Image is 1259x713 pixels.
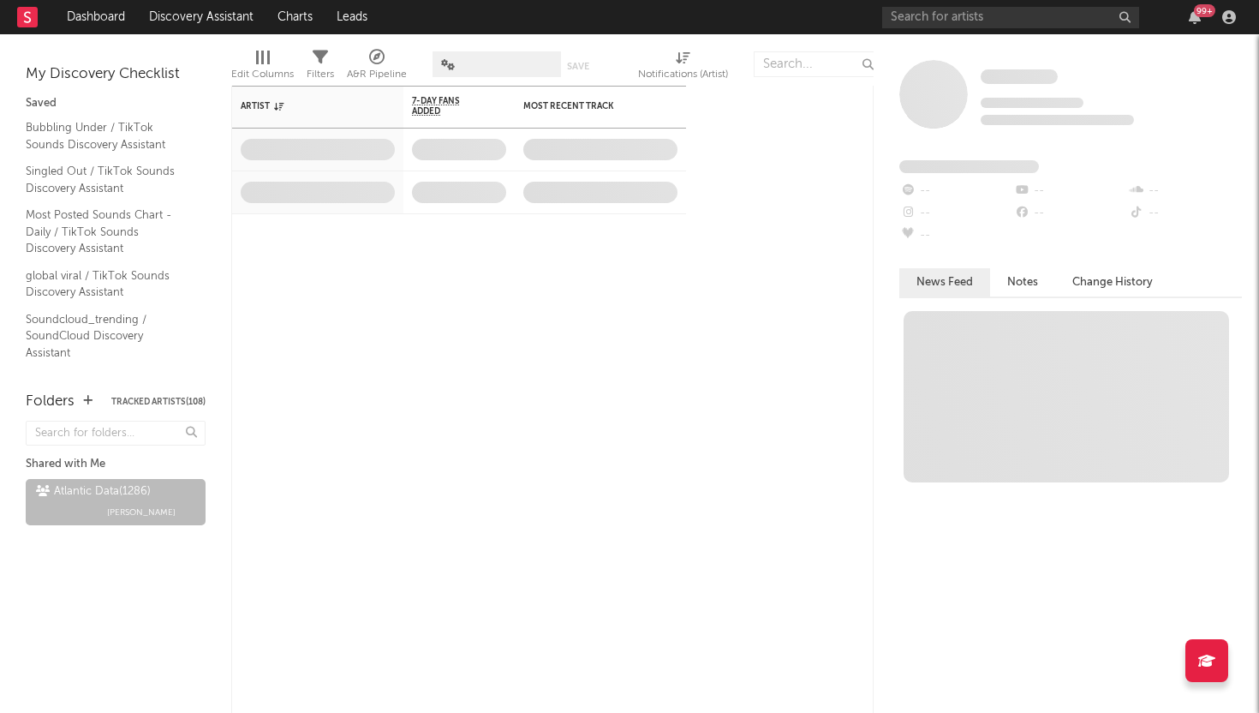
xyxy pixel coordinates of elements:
div: -- [1128,202,1242,225]
span: Fans Added by Platform [899,160,1039,173]
div: Folders [26,392,75,412]
button: Tracked Artists(108) [111,398,206,406]
button: Change History [1055,268,1170,297]
div: Saved [26,93,206,114]
input: Search for artists [882,7,1139,28]
a: Bubbling Under / TikTok Sounds Discovery Assistant [26,118,188,153]
div: Atlantic Data ( 1286 ) [36,482,151,502]
div: Most Recent Track [523,101,652,111]
a: Singled Out / TikTok Sounds Discovery Assistant [26,162,188,197]
div: -- [899,225,1013,247]
a: Some Artist [981,69,1058,86]
div: 99 + [1194,4,1215,17]
button: 99+ [1189,10,1201,24]
span: [PERSON_NAME] [107,502,176,523]
div: -- [1013,202,1127,225]
span: Tracking Since: [DATE] [981,98,1083,108]
button: Save [567,62,589,71]
div: Notifications (Artist) [638,43,728,93]
a: Soundcloud_trending / SoundCloud Discovery Assistant [26,310,188,362]
div: Edit Columns [231,64,294,85]
div: Filters [307,43,334,93]
div: Shared with Me [26,454,206,475]
div: -- [899,180,1013,202]
input: Search... [754,51,882,77]
div: Edit Columns [231,43,294,93]
div: -- [1013,180,1127,202]
div: Notifications (Artist) [638,64,728,85]
div: -- [1128,180,1242,202]
button: News Feed [899,268,990,297]
button: Notes [990,268,1055,297]
a: Atlantic Data(1286)[PERSON_NAME] [26,479,206,525]
a: global viral / TikTok Sounds Discovery Assistant [26,267,188,302]
span: 7-Day Fans Added [412,96,480,117]
div: A&R Pipeline [347,43,407,93]
div: A&R Pipeline [347,64,407,85]
div: My Discovery Checklist [26,64,206,85]
span: Some Artist [981,69,1058,84]
span: 0 fans last week [981,115,1134,125]
div: Filters [307,64,334,85]
input: Search for folders... [26,421,206,446]
a: Most Posted Sounds Chart - Daily / TikTok Sounds Discovery Assistant [26,206,188,258]
div: -- [899,202,1013,225]
div: Artist [241,101,369,111]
